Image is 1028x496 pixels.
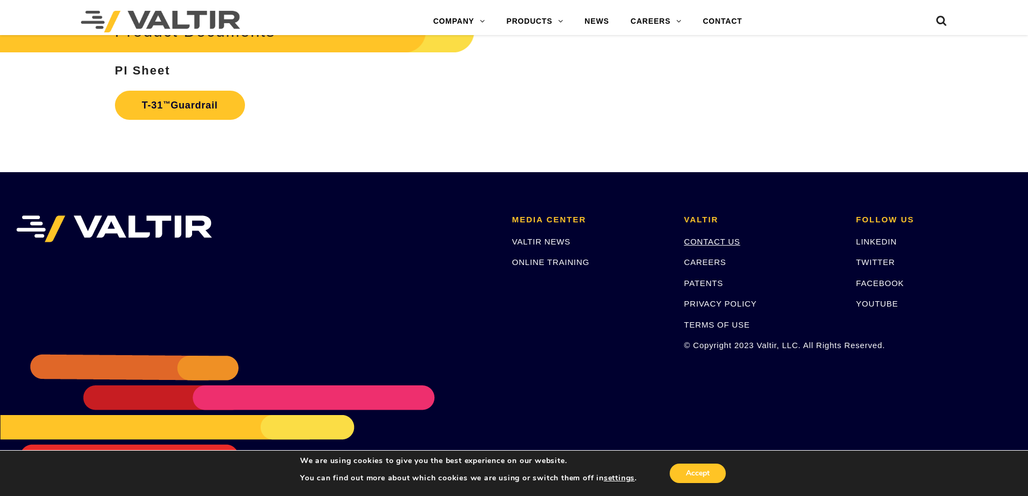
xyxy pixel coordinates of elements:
[684,237,740,246] a: CONTACT US
[856,257,895,267] a: TWITTER
[692,11,753,32] a: CONTACT
[163,100,171,108] sup: ™
[496,11,574,32] a: PRODUCTS
[684,339,840,351] p: © Copyright 2023 Valtir, LLC. All Rights Reserved.
[512,257,589,267] a: ONLINE TRAINING
[512,237,570,246] a: VALTIR NEWS
[684,320,750,329] a: TERMS OF USE
[300,456,637,466] p: We are using cookies to give you the best experience on our website.
[684,257,726,267] a: CAREERS
[856,215,1012,225] h2: FOLLOW US
[16,215,212,242] img: VALTIR
[856,237,897,246] a: LINKEDIN
[574,11,619,32] a: NEWS
[115,64,171,77] strong: PI Sheet
[684,299,757,308] a: PRIVACY POLICY
[856,299,898,308] a: YOUTUBE
[684,215,840,225] h2: VALTIR
[684,278,724,288] a: PATENTS
[856,278,904,288] a: FACEBOOK
[620,11,692,32] a: CAREERS
[300,473,637,483] p: You can find out more about which cookies we are using or switch them off in .
[423,11,496,32] a: COMPANY
[115,91,245,120] a: T-31™Guardrail
[81,11,240,32] img: Valtir
[670,464,726,483] button: Accept
[604,473,635,483] button: settings
[512,215,668,225] h2: MEDIA CENTER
